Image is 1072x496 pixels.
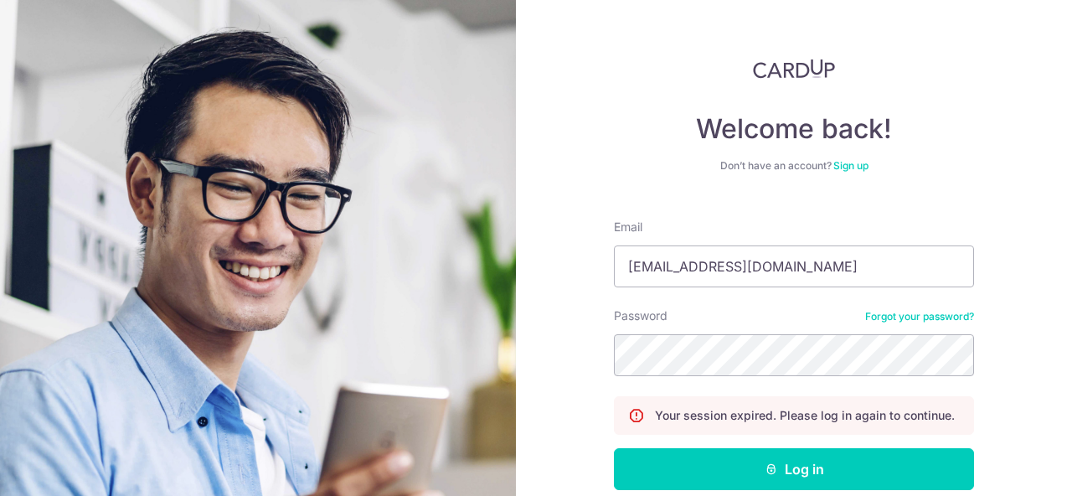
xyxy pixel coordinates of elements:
button: Log in [614,448,974,490]
a: Sign up [833,159,868,172]
h4: Welcome back! [614,112,974,146]
p: Your session expired. Please log in again to continue. [655,407,955,424]
label: Password [614,307,667,324]
div: Don’t have an account? [614,159,974,173]
a: Forgot your password? [865,310,974,323]
img: CardUp Logo [753,59,835,79]
label: Email [614,219,642,235]
input: Enter your Email [614,245,974,287]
